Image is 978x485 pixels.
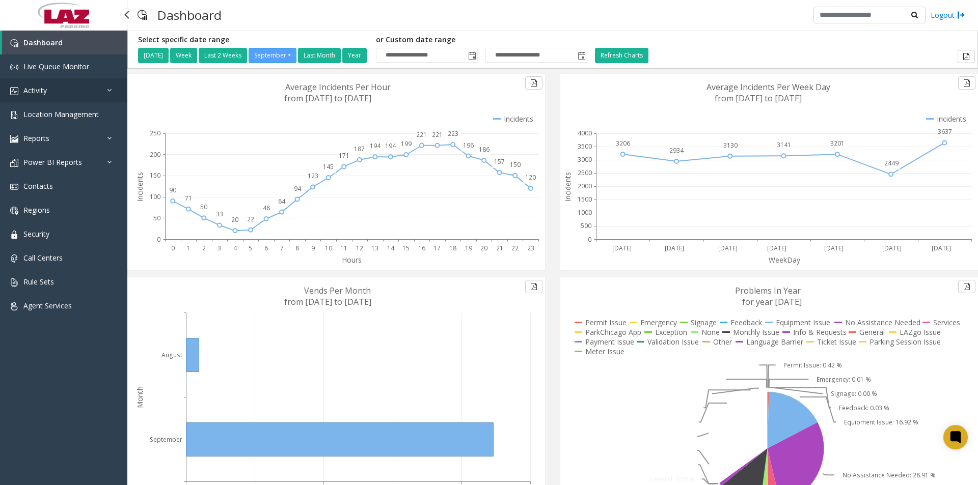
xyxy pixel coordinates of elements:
img: 'icon' [10,135,18,143]
text: 8 [295,244,299,252]
text: 194 [370,141,381,150]
text: 186 [479,145,490,154]
text: 2000 [578,182,592,190]
img: 'icon' [10,254,18,263]
button: September [249,48,296,63]
span: Security [23,229,49,239]
text: Equipment Issue: 16.92 % [844,418,918,426]
text: [DATE] [612,244,632,252]
text: 2934 [669,146,684,155]
img: 'icon' [10,302,18,310]
text: 12 [356,244,363,252]
text: 200 [150,150,160,159]
button: Export to pdf [958,50,975,63]
img: 'icon' [10,231,18,239]
a: Logout [931,10,965,20]
text: Feedback: 0.03 % [839,404,889,412]
text: 194 [385,141,396,150]
text: 221 [416,130,427,139]
text: 145 [323,162,334,171]
button: Export to pdf [958,280,975,293]
text: 33 [216,210,223,218]
text: 100 [150,192,160,201]
text: 11 [340,244,347,252]
text: 4 [233,244,237,252]
text: 5 [249,244,252,252]
text: 9 [311,244,315,252]
text: Incidents [563,172,573,202]
text: 3201 [830,139,845,148]
text: 20 [231,215,238,224]
text: [DATE] [665,244,684,252]
span: Dashboard [23,38,63,47]
span: Call Centers [23,253,63,263]
span: Toggle popup [576,48,587,63]
text: Average Incidents Per Hour [285,81,391,93]
text: 13 [371,244,378,252]
span: Live Queue Monitor [23,62,89,71]
text: 20 [480,244,487,252]
img: 'icon' [10,183,18,191]
text: [DATE] [767,244,786,252]
text: 1500 [578,195,592,204]
h3: Dashboard [152,3,227,27]
text: 3130 [723,141,738,150]
img: logout [957,10,965,20]
img: 'icon' [10,207,18,215]
text: Vends Per Month [304,285,371,296]
text: from [DATE] to [DATE] [715,93,802,104]
text: 48 [263,204,270,212]
text: 16 [418,244,425,252]
text: 500 [581,221,591,230]
text: 3637 [938,127,952,136]
button: Refresh Charts [595,48,648,63]
text: Average Incidents Per Week Day [707,81,830,93]
text: 3141 [777,140,791,149]
text: 221 [432,130,443,139]
text: 2500 [578,168,592,177]
span: Location Management [23,109,99,119]
text: 3000 [578,155,592,164]
button: Export to pdf [525,280,542,293]
text: 14 [387,244,395,252]
text: 3 [218,244,221,252]
text: 50 [153,214,160,222]
text: 0 [171,244,175,252]
text: 1000 [578,208,592,217]
text: Emergency: 0.01 % [817,375,871,384]
img: pageIcon [138,3,147,27]
text: from [DATE] to [DATE] [284,296,371,307]
img: 'icon' [10,63,18,71]
text: 0 [157,235,160,244]
text: Signage: 0.00 % [831,389,877,398]
text: 22 [247,215,254,223]
text: Problems In Year [735,285,801,296]
span: Regions [23,205,50,215]
text: 3206 [616,139,630,148]
text: 18 [449,244,456,252]
button: Last Month [298,48,341,63]
text: Incidents [135,172,145,202]
span: Contacts [23,181,53,191]
text: 3500 [578,142,592,151]
button: Export to pdf [958,76,975,90]
text: Hours [342,255,362,265]
text: 2 [202,244,206,252]
span: Toggle popup [466,48,477,63]
span: Agent Services [23,301,72,310]
text: 196 [463,141,474,150]
span: Power BI Reports [23,157,82,167]
text: 187 [354,145,365,153]
text: 90 [169,186,176,194]
text: 2449 [884,159,899,167]
h5: Select specific date range [138,36,368,44]
text: Permit Issue: 0.42 % [783,361,842,369]
a: Dashboard [2,31,127,54]
button: Last 2 Weeks [199,48,247,63]
span: Rule Sets [23,277,54,287]
img: 'icon' [10,111,18,119]
img: 'icon' [10,87,18,95]
img: 'icon' [10,159,18,167]
text: 23 [527,244,534,252]
text: 64 [278,197,286,206]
